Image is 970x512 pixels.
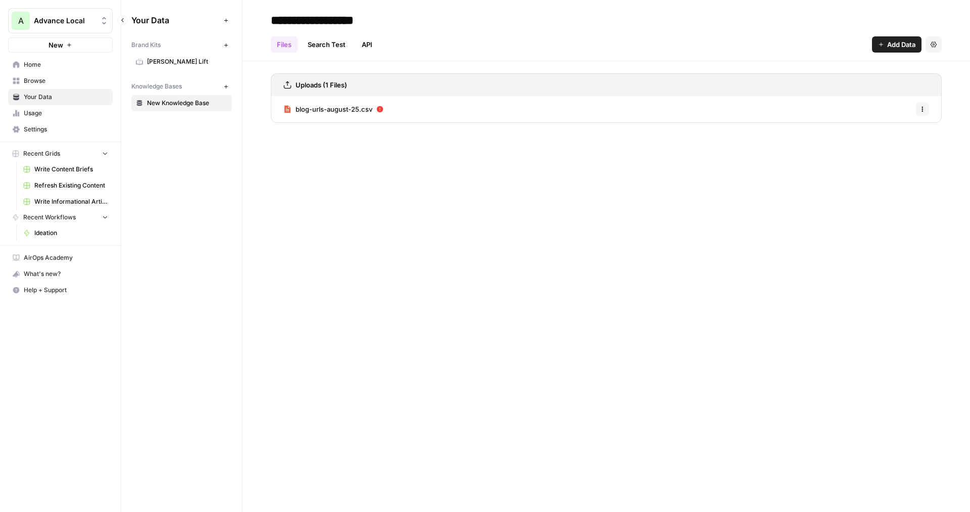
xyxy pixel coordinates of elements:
[24,253,108,262] span: AirOps Academy
[8,105,113,121] a: Usage
[283,96,383,122] a: blog-urls-august-25.csv
[147,57,227,66] span: [PERSON_NAME] Lift
[283,74,347,96] a: Uploads (1 Files)
[8,8,113,33] button: Workspace: Advance Local
[131,82,182,91] span: Knowledge Bases
[24,125,108,134] span: Settings
[8,250,113,266] a: AirOps Academy
[302,36,352,53] a: Search Test
[131,95,232,111] a: New Knowledge Base
[8,210,113,225] button: Recent Workflows
[356,36,378,53] a: API
[8,73,113,89] a: Browse
[34,181,108,190] span: Refresh Existing Content
[872,36,922,53] button: Add Data
[8,89,113,105] a: Your Data
[34,197,108,206] span: Write Informational Article
[19,194,113,210] a: Write Informational Article
[34,16,95,26] span: Advance Local
[131,54,232,70] a: [PERSON_NAME] Lift
[887,39,915,50] span: Add Data
[147,99,227,108] span: New Knowledge Base
[24,286,108,295] span: Help + Support
[23,213,76,222] span: Recent Workflows
[8,57,113,73] a: Home
[18,15,24,27] span: A
[8,266,113,282] button: What's new?
[131,14,220,26] span: Your Data
[8,282,113,298] button: Help + Support
[271,36,298,53] a: Files
[19,161,113,177] a: Write Content Briefs
[8,121,113,137] a: Settings
[24,60,108,69] span: Home
[48,40,63,50] span: New
[34,165,108,174] span: Write Content Briefs
[23,149,60,158] span: Recent Grids
[8,37,113,53] button: New
[19,225,113,241] a: Ideation
[34,228,108,238] span: Ideation
[296,104,372,114] span: blog-urls-august-25.csv
[131,40,161,50] span: Brand Kits
[24,76,108,85] span: Browse
[9,266,112,282] div: What's new?
[296,80,347,90] h3: Uploads (1 Files)
[24,109,108,118] span: Usage
[24,92,108,102] span: Your Data
[8,146,113,161] button: Recent Grids
[19,177,113,194] a: Refresh Existing Content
